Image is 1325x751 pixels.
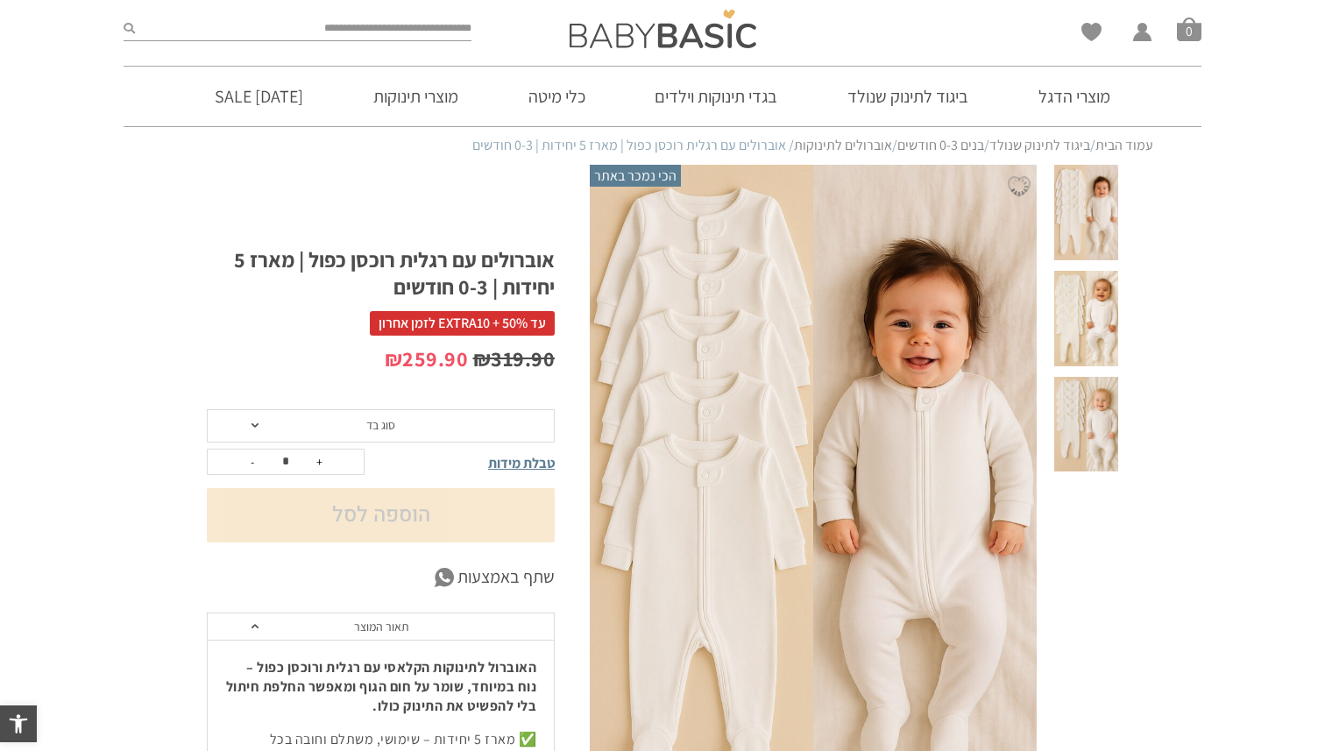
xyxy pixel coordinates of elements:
[207,564,555,591] a: שתף באמצעות
[172,136,1153,155] nav: Breadcrumb
[1177,17,1201,41] span: סל קניות
[366,417,395,433] span: סוג בד
[1095,136,1153,154] a: עמוד הבית
[268,450,303,474] input: כמות המוצר
[590,165,681,186] span: הכי נמכר באתר
[385,344,469,372] bdi: 259.90
[207,488,555,542] button: הוספה לסל
[1081,23,1102,47] span: Wishlist
[989,136,1090,154] a: ביגוד לתינוק שנולד
[208,613,554,641] a: תאור המוצר
[1081,23,1102,41] a: Wishlist
[897,136,984,154] a: בנים 0-3 חודשים
[188,67,329,126] a: [DATE] SALE
[502,67,612,126] a: כלי מיטה
[473,344,556,372] bdi: 319.90
[226,658,537,716] strong: האוברול לתינוקות הקלאסי עם רגלית ורוכסן כפול – נוח במיוחד, שומר על חום הגוף ומאפשר החלפת חיתול בל...
[457,564,555,591] span: שתף באמצעות
[1012,67,1137,126] a: מוצרי הדגל
[821,67,995,126] a: ביגוד לתינוק שנולד
[306,450,332,474] button: +
[239,450,266,474] button: -
[794,136,892,154] a: אוברולים לתינוקות
[385,344,403,372] span: ₪
[473,344,492,372] span: ₪
[488,454,555,472] span: טבלת מידות
[1177,17,1201,41] a: סל קניות0
[347,67,485,126] a: מוצרי תינוקות
[370,311,555,336] span: עד 50% + EXTRA10 לזמן אחרון
[628,67,804,126] a: בגדי תינוקות וילדים
[207,246,555,301] h1: אוברולים עם רגלית רוכסן כפול | מארז 5 יחידות | 0-3 חודשים
[570,10,756,48] img: Baby Basic בגדי תינוקות וילדים אונליין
